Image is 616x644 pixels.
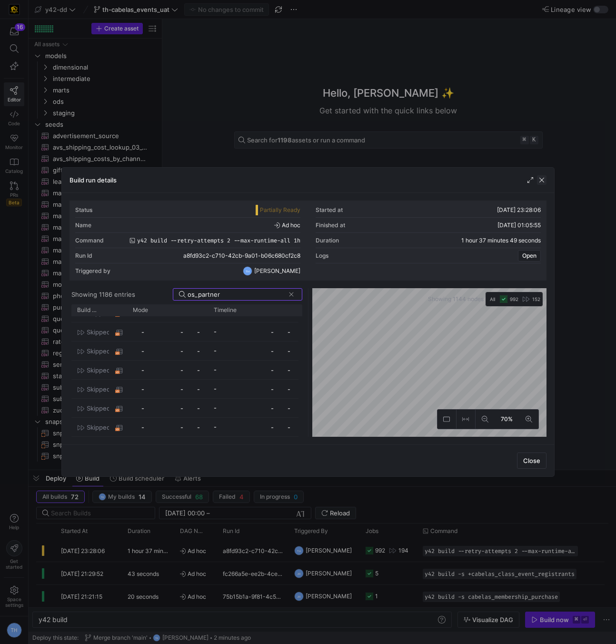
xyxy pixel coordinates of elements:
div: - [265,361,282,379]
span: skipped [87,323,110,342]
span: - [141,418,144,437]
y42-duration: - [197,423,200,431]
span: Close [523,457,540,464]
div: - [265,380,282,398]
span: - [141,361,144,380]
span: - [141,399,144,418]
y42-duration: - [197,366,200,374]
input: Search [188,291,285,298]
y42-duration: - [197,347,200,355]
div: Duration [316,237,339,244]
span: Ad hoc [274,222,300,229]
span: a8fd93c2-c710-42cb-9a01-b06c680cf2c8 [183,252,300,259]
span: Build status [77,307,97,313]
div: - [265,418,282,436]
span: Showing 1144 nodes [428,296,486,302]
span: Timeline [214,307,237,313]
div: - [282,380,298,398]
span: - [180,328,183,336]
div: Status [75,207,92,213]
span: skipped [87,342,110,361]
span: y42 build --retry-attempts 2 --max-runtime-all 1h [137,237,300,244]
y42-duration: - [197,385,200,393]
span: - [214,399,217,417]
y42-duration: - [197,328,200,336]
div: - [282,342,298,360]
div: Triggered by [75,268,110,274]
span: - [180,366,183,374]
span: - [141,323,144,342]
button: 70% [495,410,519,429]
span: 152 [532,296,540,302]
h3: Build run details [70,176,117,184]
span: - [214,322,217,341]
span: Mode [133,307,148,313]
div: - [265,399,282,417]
div: Logs [316,252,328,259]
span: 992 [510,296,518,302]
span: [PERSON_NAME] [254,268,300,274]
div: Finished at [316,222,345,229]
span: - [214,342,217,360]
div: Command [75,237,104,244]
span: skipped [87,361,110,380]
y42-duration: 1 hour 37 minutes 49 seconds [461,237,541,244]
span: - [180,423,183,431]
span: [DATE] 01:05:55 [497,221,541,229]
span: All [490,295,495,303]
span: [DATE] 23:28:06 [497,206,541,213]
span: - [214,361,217,379]
div: Run Id [75,252,92,259]
div: Started at [316,207,343,213]
span: - [214,418,217,436]
span: - [141,342,144,361]
div: TH [243,266,252,276]
span: - [180,404,183,412]
span: skipped [87,380,110,399]
span: 70% [499,414,515,424]
button: Close [517,453,546,469]
span: skipped [87,399,110,418]
span: Open [522,252,537,259]
div: - [282,361,298,379]
y42-duration: - [197,404,200,412]
span: - [214,380,217,398]
span: Partially Ready [260,207,300,213]
div: - [265,342,282,360]
span: - [180,385,183,393]
span: - [141,380,144,399]
div: - [282,418,298,436]
div: Name [75,222,91,229]
button: Open [518,250,541,262]
div: - [265,322,282,341]
span: skipped [87,418,110,437]
div: - [282,399,298,417]
span: - [180,347,183,355]
div: Showing 1186 entries [71,291,135,298]
div: - [282,322,298,341]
